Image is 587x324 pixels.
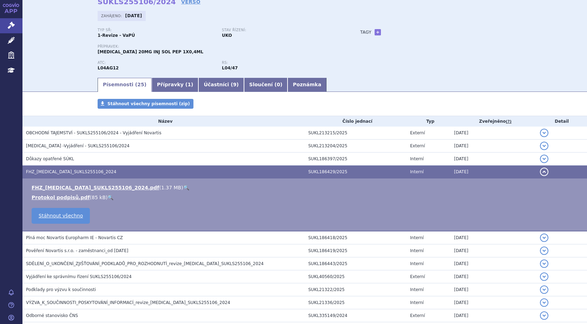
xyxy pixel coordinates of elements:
[450,127,536,140] td: [DATE]
[26,274,132,279] span: Vyjádření ke správnímu řízení SUKLS255106/2024
[450,153,536,166] td: [DATE]
[277,82,280,87] span: 0
[288,78,327,92] a: Poznámka
[32,194,580,201] li: ( )
[305,296,407,309] td: SUKL21336/2025
[26,248,128,253] span: Pověření Novartis s.r.o. - zaměstnanci_od 12.03.2025
[26,143,130,148] span: Ofatumumab -Vyjádření - SUKLS255106/2024
[161,185,181,190] span: 1.37 MB
[375,29,381,35] a: +
[450,270,536,283] td: [DATE]
[26,287,96,292] span: Podklady pro výzvu k součinnosti
[506,119,512,124] abbr: (?)
[450,116,536,127] th: Zveřejněno
[360,28,371,36] h3: Tagy
[540,155,548,163] button: detail
[305,309,407,322] td: SUKL335149/2024
[410,248,424,253] span: Interní
[244,78,288,92] a: Sloučení (0)
[222,28,339,32] p: Stav řízení:
[32,185,159,190] a: FHZ_[MEDICAL_DATA]_SUKLS255106_2024.pdf
[540,129,548,137] button: detail
[305,283,407,296] td: SUKL21322/2025
[540,234,548,242] button: detail
[98,45,346,49] p: Přípravek:
[187,82,191,87] span: 1
[540,272,548,281] button: detail
[98,66,119,70] strong: OFATUMUMAB
[450,140,536,153] td: [DATE]
[540,285,548,294] button: detail
[305,270,407,283] td: SUKL40560/2025
[107,195,113,200] a: 🔍
[22,116,305,127] th: Název
[540,142,548,150] button: detail
[32,195,90,200] a: Protokol podpisů.pdf
[305,166,407,178] td: SUKL186429/2025
[410,274,425,279] span: Externí
[26,235,123,240] span: Plná moc Novartis Europharm IE - Novartis CZ
[410,235,424,240] span: Interní
[540,247,548,255] button: detail
[305,127,407,140] td: SUKL213215/2025
[305,231,407,244] td: SUKL186418/2025
[305,257,407,270] td: SUKL186443/2025
[26,261,264,266] span: SDĚLENÍ_O_UKONČENÍ_ZJIŠŤOVÁNÍ_PODKLADŮ_PRO_ROZHODNUTÍ_revize_ofatumumab_SUKLS255106_2024
[450,231,536,244] td: [DATE]
[222,66,238,70] strong: léčivé přípravky s obsahem léčivé látky ofatumumab (ATC L04AA52)
[410,313,425,318] span: Externí
[26,130,161,135] span: OBCHODNÍ TAJEMSTVÍ - SUKLS255106/2024 - Vyjádření Novartis
[450,166,536,178] td: [DATE]
[410,169,424,174] span: Interní
[222,33,232,38] strong: UKO
[98,33,135,38] strong: 1-Revize - VaPÚ
[305,244,407,257] td: SUKL186419/2025
[305,153,407,166] td: SUKL186397/2025
[410,143,425,148] span: Externí
[32,184,580,191] li: ( )
[410,300,424,305] span: Interní
[410,156,424,161] span: Interní
[410,261,424,266] span: Interní
[101,13,123,19] span: Zahájeno:
[152,78,198,92] a: Přípravky (1)
[98,28,215,32] p: Typ SŘ:
[233,82,237,87] span: 9
[98,78,152,92] a: Písemnosti (25)
[198,78,244,92] a: Účastníci (9)
[183,185,189,190] a: 🔍
[536,116,587,127] th: Detail
[450,309,536,322] td: [DATE]
[540,311,548,320] button: detail
[305,140,407,153] td: SUKL213204/2025
[26,300,230,305] span: VÝZVA_K_SOUČINNOSTI_POSKYTOVÁNÍ_INFORMACÍ_revize_ofatumumab_SUKLS255106_2024
[222,61,339,65] p: RS:
[305,116,407,127] th: Číslo jednací
[540,168,548,176] button: detail
[410,287,424,292] span: Interní
[540,259,548,268] button: detail
[98,61,215,65] p: ATC:
[26,313,78,318] span: Odborné stanovisko ČNS
[32,208,90,224] a: Stáhnout všechno
[540,298,548,307] button: detail
[107,101,190,106] span: Stáhnout všechny písemnosti (zip)
[98,99,193,109] a: Stáhnout všechny písemnosti (zip)
[26,169,116,174] span: FHZ_ofatumumab_SUKLS255106_2024
[450,257,536,270] td: [DATE]
[26,156,74,161] span: Důkazy opatřené SÚKL
[125,13,142,18] strong: [DATE]
[450,244,536,257] td: [DATE]
[450,296,536,309] td: [DATE]
[450,283,536,296] td: [DATE]
[98,49,203,54] span: [MEDICAL_DATA] 20MG INJ SOL PEP 1X0,4ML
[407,116,450,127] th: Typ
[410,130,425,135] span: Externí
[137,82,144,87] span: 25
[92,195,106,200] span: 85 kB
